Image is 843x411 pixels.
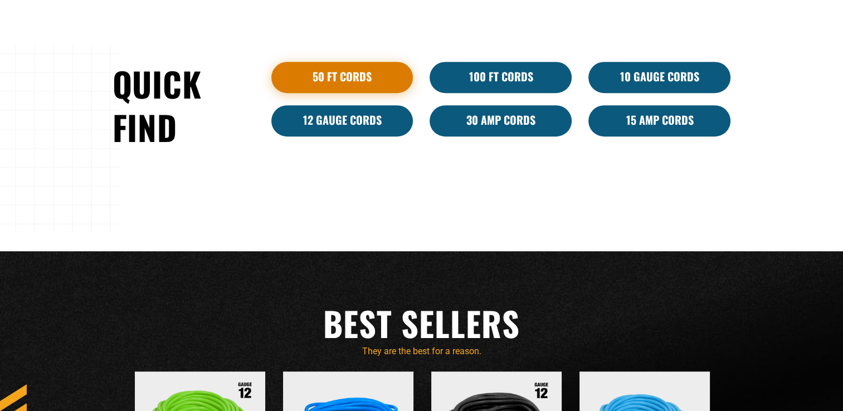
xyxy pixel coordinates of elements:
p: They are the best for a reason. [113,345,731,358]
a: 100 Ft Cords [430,62,572,93]
a: 10 Gauge Cords [588,62,730,93]
a: 50 ft cords [271,62,413,93]
a: 12 Gauge Cords [271,105,413,136]
h2: Best Sellers [113,301,731,345]
a: 15 Amp Cords [588,105,730,136]
h2: Quick Find [113,62,255,149]
a: 30 Amp Cords [430,105,572,136]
